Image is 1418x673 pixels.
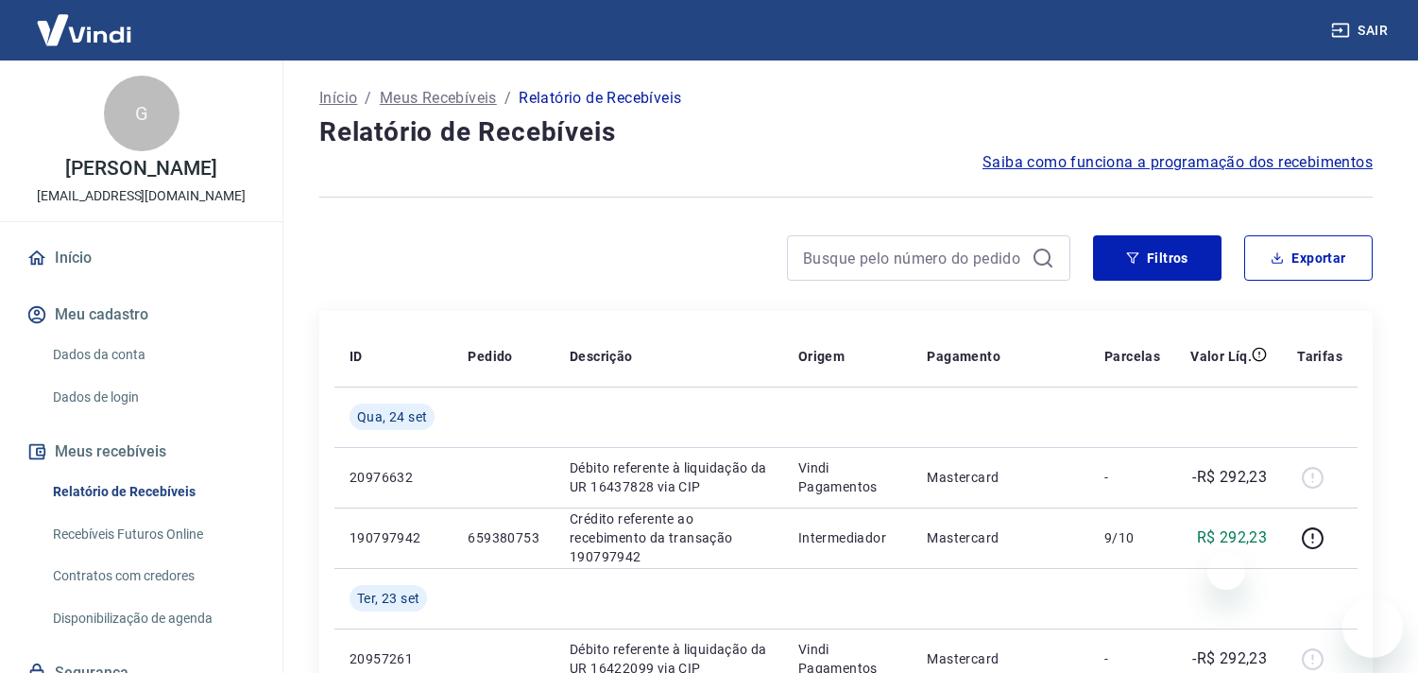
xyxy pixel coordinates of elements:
iframe: Botão para abrir a janela de mensagens [1342,597,1403,658]
a: Início [23,237,260,279]
p: Mastercard [927,468,1074,487]
p: Parcelas [1104,347,1160,366]
a: Disponibilização de agenda [45,599,260,638]
input: Busque pelo número do pedido [803,244,1024,272]
p: Mastercard [927,649,1074,668]
a: Recebíveis Futuros Online [45,515,260,554]
p: ID [350,347,363,366]
span: Qua, 24 set [357,407,427,426]
button: Meus recebíveis [23,431,260,473]
p: [EMAIL_ADDRESS][DOMAIN_NAME] [37,186,246,206]
p: R$ 292,23 [1197,526,1268,549]
iframe: Fechar mensagem [1207,552,1245,590]
button: Sair [1327,13,1395,48]
button: Exportar [1244,235,1373,281]
p: / [504,87,511,110]
p: 20957261 [350,649,437,668]
p: - [1104,649,1160,668]
p: Intermediador [798,528,897,547]
span: Ter, 23 set [357,589,419,608]
p: 20976632 [350,468,437,487]
p: 190797942 [350,528,437,547]
p: Mastercard [927,528,1074,547]
a: Saiba como funciona a programação dos recebimentos [982,151,1373,174]
p: Relatório de Recebíveis [519,87,681,110]
button: Meu cadastro [23,294,260,336]
p: 659380753 [468,528,539,547]
div: G [104,76,179,151]
button: Filtros [1093,235,1222,281]
a: Contratos com credores [45,557,260,595]
p: Valor Líq. [1190,347,1252,366]
p: Débito referente à liquidação da UR 16437828 via CIP [570,458,768,496]
p: Tarifas [1297,347,1342,366]
a: Relatório de Recebíveis [45,473,260,511]
a: Meus Recebíveis [380,87,497,110]
p: Origem [798,347,845,366]
p: [PERSON_NAME] [65,159,216,179]
p: Crédito referente ao recebimento da transação 190797942 [570,509,768,566]
p: Pagamento [927,347,1000,366]
p: -R$ 292,23 [1192,647,1267,670]
a: Dados de login [45,378,260,417]
p: Descrição [570,347,633,366]
p: Pedido [468,347,512,366]
p: -R$ 292,23 [1192,466,1267,489]
a: Início [319,87,357,110]
p: - [1104,468,1160,487]
p: 9/10 [1104,528,1160,547]
img: Vindi [23,1,145,59]
a: Dados da conta [45,336,260,374]
h4: Relatório de Recebíveis [319,113,1373,151]
p: / [365,87,371,110]
p: Vindi Pagamentos [798,458,897,496]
